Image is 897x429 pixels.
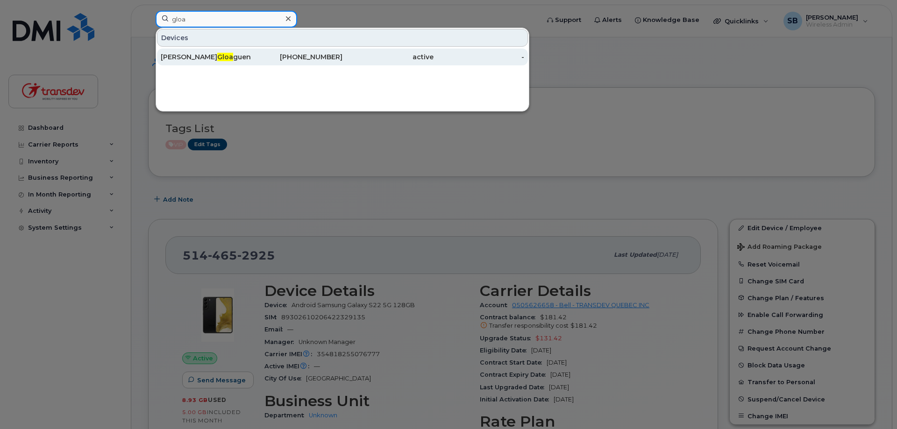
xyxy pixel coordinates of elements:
span: Gloa [217,53,233,61]
a: [PERSON_NAME]Gloaguen[PHONE_NUMBER]active- [157,49,528,65]
div: [PHONE_NUMBER] [252,52,343,62]
div: [PERSON_NAME] guen [161,52,252,62]
div: - [434,52,525,62]
div: active [342,52,434,62]
div: Devices [157,29,528,47]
